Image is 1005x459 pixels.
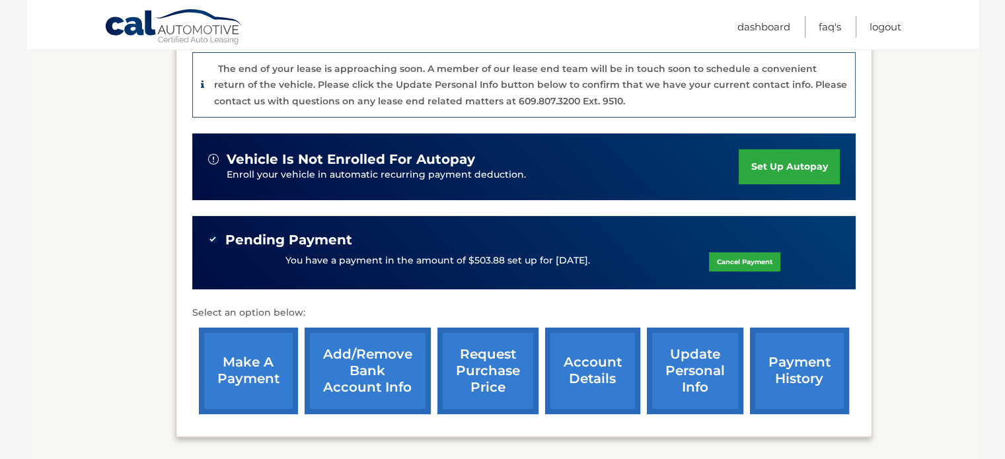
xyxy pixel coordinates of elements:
[208,154,219,164] img: alert-white.svg
[437,328,539,414] a: request purchase price
[227,151,475,168] span: vehicle is not enrolled for autopay
[192,305,856,321] p: Select an option below:
[227,168,739,182] p: Enroll your vehicle in automatic recurring payment deduction.
[737,16,790,38] a: Dashboard
[225,232,352,248] span: Pending Payment
[709,252,780,271] a: Cancel Payment
[545,328,640,414] a: account details
[199,328,298,414] a: make a payment
[647,328,743,414] a: update personal info
[305,328,431,414] a: Add/Remove bank account info
[208,234,217,244] img: check-green.svg
[870,16,901,38] a: Logout
[214,63,847,107] p: The end of your lease is approaching soon. A member of our lease end team will be in touch soon t...
[285,254,590,268] p: You have a payment in the amount of $503.88 set up for [DATE].
[750,328,849,414] a: payment history
[819,16,841,38] a: FAQ's
[739,149,839,184] a: set up autopay
[104,9,243,47] a: Cal Automotive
